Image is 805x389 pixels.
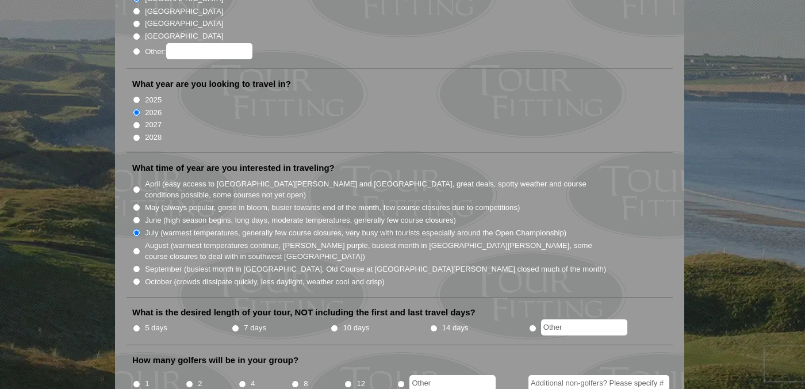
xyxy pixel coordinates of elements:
label: October (crowds dissipate quickly, less daylight, weather cool and crisp) [145,276,385,288]
label: 10 days [343,322,370,334]
label: 2025 [145,94,162,106]
label: What is the desired length of your tour, NOT including the first and last travel days? [132,307,476,318]
label: 14 days [442,322,469,334]
label: How many golfers will be in your group? [132,354,298,366]
label: June (high season begins, long days, moderate temperatures, generally few course closures) [145,215,456,226]
label: 5 days [145,322,167,334]
label: Other: [145,43,252,59]
label: 2028 [145,132,162,143]
label: September (busiest month in [GEOGRAPHIC_DATA], Old Course at [GEOGRAPHIC_DATA][PERSON_NAME] close... [145,264,606,275]
label: 2026 [145,107,162,119]
label: [GEOGRAPHIC_DATA] [145,18,223,29]
label: [GEOGRAPHIC_DATA] [145,6,223,17]
label: April (easy access to [GEOGRAPHIC_DATA][PERSON_NAME] and [GEOGRAPHIC_DATA], great deals, spotty w... [145,178,607,201]
label: May (always popular, gorse in bloom, busier towards end of the month, few course closures due to ... [145,202,520,213]
label: [GEOGRAPHIC_DATA] [145,30,223,42]
label: July (warmest temperatures, generally few course closures, very busy with tourists especially aro... [145,227,566,239]
label: 7 days [244,322,266,334]
label: August (warmest temperatures continue, [PERSON_NAME] purple, busiest month in [GEOGRAPHIC_DATA][P... [145,240,607,262]
input: Other: [166,43,252,59]
label: What year are you looking to travel in? [132,78,291,90]
label: What time of year are you interested in traveling? [132,162,335,174]
input: Other [541,319,627,335]
label: 2027 [145,119,162,131]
